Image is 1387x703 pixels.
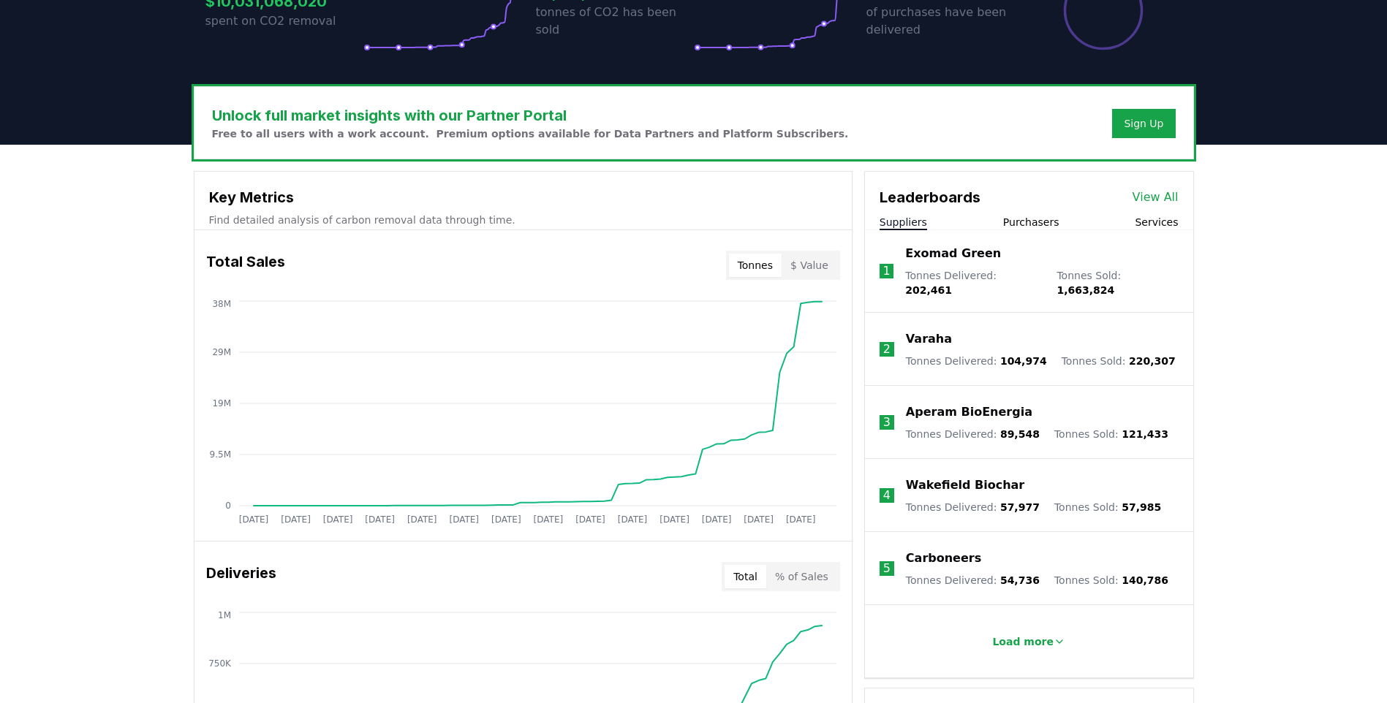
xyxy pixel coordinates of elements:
span: 89,548 [1000,428,1040,440]
button: Sign Up [1112,109,1175,138]
h3: Unlock full market insights with our Partner Portal [212,104,849,126]
button: Load more [980,627,1077,656]
tspan: [DATE] [533,514,563,525]
tspan: 750K [208,658,232,669]
span: 121,433 [1122,428,1168,440]
tspan: [DATE] [744,514,774,525]
h3: Deliveries [206,562,276,591]
a: Sign Up [1124,116,1163,131]
p: Tonnes Delivered : [906,427,1040,441]
tspan: [DATE] [785,514,815,525]
button: Tonnes [729,254,782,277]
p: spent on CO2 removal [205,12,363,30]
tspan: 38M [212,299,231,309]
p: 2 [883,341,891,358]
button: Services [1135,215,1178,229]
a: Varaha [906,330,952,348]
tspan: [DATE] [660,514,689,525]
a: View All [1133,189,1179,206]
p: Tonnes Sold : [1057,268,1178,297]
span: 202,461 [905,284,952,296]
p: Tonnes Sold : [1054,573,1168,588]
h3: Total Sales [206,251,285,280]
tspan: 1M [218,610,231,620]
p: Free to all users with a work account. Premium options available for Data Partners and Platform S... [212,126,849,141]
a: Aperam BioEnergia [906,403,1032,421]
span: 104,974 [1000,355,1047,367]
p: Tonnes Delivered : [906,354,1047,368]
tspan: 19M [212,398,231,408]
a: Wakefield Biochar [906,476,1024,494]
p: Tonnes Sold : [1062,354,1176,368]
h3: Leaderboards [880,186,980,208]
a: Exomad Green [905,245,1001,262]
button: Total [725,565,766,588]
p: 3 [883,414,891,431]
tspan: [DATE] [322,514,352,525]
tspan: [DATE] [491,514,521,525]
button: % of Sales [766,565,837,588]
p: Tonnes Delivered : [905,268,1042,297]
p: Tonnes Delivered : [906,500,1040,514]
button: Suppliers [880,215,927,229]
p: 5 [883,560,891,577]
tspan: [DATE] [238,514,268,525]
p: of purchases have been delivered [866,4,1024,39]
span: 54,736 [1000,574,1040,586]
span: 57,977 [1000,501,1040,513]
p: tonnes of CO2 has been sold [536,4,694,39]
span: 1,663,824 [1057,284,1114,296]
p: 4 [883,487,891,504]
span: 220,307 [1129,355,1176,367]
p: Tonnes Sold : [1054,427,1168,441]
p: Tonnes Sold : [1054,500,1161,514]
tspan: [DATE] [575,514,605,525]
tspan: [DATE] [449,514,479,525]
span: 57,985 [1122,501,1161,513]
a: Carboneers [906,550,981,567]
p: Tonnes Delivered : [906,573,1040,588]
p: Find detailed analysis of carbon removal data through time. [209,213,837,227]
tspan: [DATE] [365,514,395,525]
tspan: 9.5M [209,449,230,460]
tspan: 0 [225,501,231,511]
p: 1 [883,262,890,280]
tspan: [DATE] [281,514,311,525]
button: $ Value [782,254,837,277]
tspan: [DATE] [617,514,647,525]
span: 140,786 [1122,574,1168,586]
tspan: [DATE] [701,514,731,525]
tspan: 29M [212,347,231,357]
p: Load more [992,634,1054,649]
button: Purchasers [1003,215,1059,229]
tspan: [DATE] [407,514,436,525]
h3: Key Metrics [209,186,837,208]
